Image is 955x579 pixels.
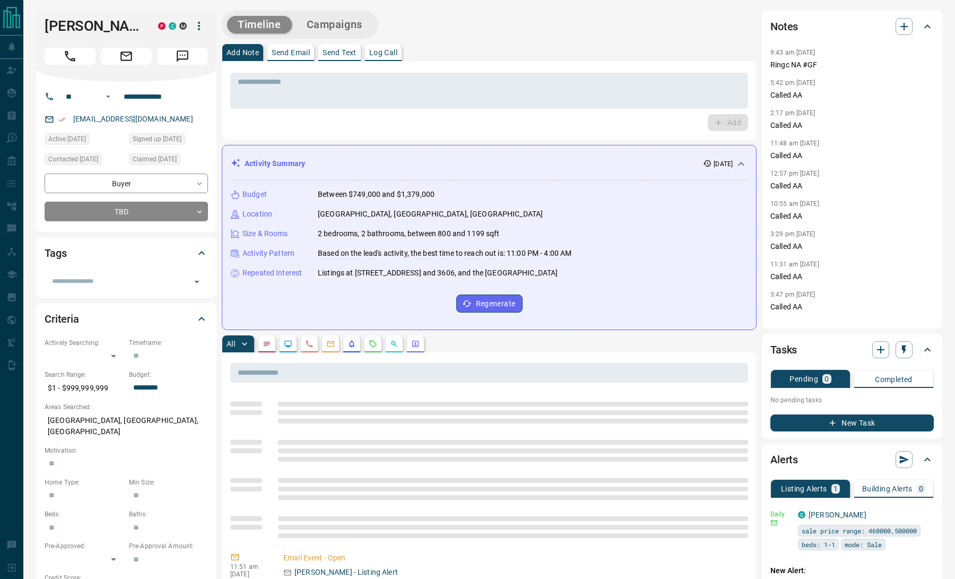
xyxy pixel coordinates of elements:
p: Timeframe: [129,338,208,348]
p: Min Size: [129,478,208,487]
p: Called AA [770,211,934,222]
p: 11:48 am [DATE] [770,140,819,147]
svg: Calls [305,340,314,348]
svg: Email [770,519,778,526]
p: All [227,340,235,348]
p: Called AA [770,241,934,252]
p: Location [242,209,272,220]
p: Areas Searched: [45,402,208,412]
button: Campaigns [296,16,373,33]
h1: [PERSON_NAME] [45,18,142,34]
svg: Requests [369,340,377,348]
span: beds: 1-1 [802,539,835,550]
button: Open [102,90,115,103]
span: Call [45,48,95,65]
span: sale price range: 460000,500000 [802,525,917,536]
div: Tasks [770,337,934,362]
p: [DATE] [714,159,733,169]
p: 4:42 pm [DATE] [770,321,815,329]
p: $1 - $999,999,999 [45,379,124,397]
p: Baths: [129,509,208,519]
div: Buyer [45,174,208,193]
div: Tags [45,240,208,266]
svg: Email Verified [58,116,66,123]
button: Regenerate [456,295,523,313]
p: Listings at [STREET_ADDRESS] and 3606, and the [GEOGRAPHIC_DATA] [318,267,558,279]
p: Beds: [45,509,124,519]
p: Called AA [770,150,934,161]
p: Called AA [770,301,934,313]
p: Building Alerts [862,485,913,492]
span: Contacted [DATE] [48,154,98,165]
p: Size & Rooms [242,228,288,239]
p: Actively Searching: [45,338,124,348]
p: 5:42 pm [DATE] [770,79,815,87]
p: Budget [242,189,267,200]
svg: Opportunities [390,340,398,348]
span: Email [101,48,152,65]
p: 9:43 am [DATE] [770,49,815,56]
p: Activity Pattern [242,248,294,259]
a: [EMAIL_ADDRESS][DOMAIN_NAME] [73,115,193,123]
p: [GEOGRAPHIC_DATA], [GEOGRAPHIC_DATA], [GEOGRAPHIC_DATA] [318,209,543,220]
h2: Alerts [770,451,798,468]
p: 11:31 am [DATE] [770,261,819,268]
p: Between $749,000 and $1,379,000 [318,189,435,200]
a: [PERSON_NAME] [809,511,866,519]
p: Pre-Approval Amount: [129,541,208,551]
p: [DATE] [230,571,267,578]
svg: Listing Alerts [348,340,356,348]
span: Signed up [DATE] [133,134,181,144]
div: Notes [770,14,934,39]
div: Activity Summary[DATE] [231,154,748,174]
p: Based on the lead's activity, the best time to reach out is: 11:00 PM - 4:00 AM [318,248,571,259]
p: Send Text [323,49,357,56]
p: Search Range: [45,370,124,379]
div: Alerts [770,447,934,472]
span: Active [DATE] [48,134,86,144]
svg: Agent Actions [411,340,420,348]
button: New Task [770,414,934,431]
span: Claimed [DATE] [133,154,177,165]
p: Ringc NA #GF [770,59,934,71]
div: Sat Oct 28 2017 [129,133,208,148]
p: 10:55 am [DATE] [770,200,819,208]
span: mode: Sale [845,539,882,550]
button: Open [189,274,204,289]
svg: Notes [263,340,271,348]
button: Timeline [227,16,292,33]
div: Thu Oct 24 2024 [129,153,208,168]
p: 2:17 pm [DATE] [770,109,815,117]
p: 3:29 pm [DATE] [770,230,815,238]
p: 0 [824,375,829,383]
p: Listing Alerts [781,485,827,492]
p: Called AA [770,120,934,131]
svg: Emails [326,340,335,348]
p: [GEOGRAPHIC_DATA], [GEOGRAPHIC_DATA], [GEOGRAPHIC_DATA] [45,412,208,440]
h2: Notes [770,18,798,35]
p: Send Email [272,49,310,56]
div: Fri Jan 10 2025 [45,153,124,168]
p: Add Note [227,49,259,56]
p: Log Call [369,49,397,56]
p: No pending tasks [770,392,934,408]
p: Called AA [770,90,934,101]
p: Activity Summary [245,158,305,169]
p: Pending [789,375,818,383]
p: 11:51 am [230,563,267,571]
div: Criteria [45,306,208,332]
p: [PERSON_NAME] - Listing Alert [294,567,398,578]
h2: Tags [45,245,66,262]
p: Home Type: [45,478,124,487]
p: Daily [770,509,792,519]
p: 0 [919,485,923,492]
p: Called AA [770,180,934,192]
div: TBD [45,202,208,221]
div: condos.ca [169,22,176,30]
h2: Criteria [45,310,79,327]
h2: Tasks [770,341,797,358]
p: 12:57 pm [DATE] [770,170,819,177]
svg: Lead Browsing Activity [284,340,292,348]
div: Wed Jun 18 2025 [45,133,124,148]
p: New Alert: [770,565,934,576]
